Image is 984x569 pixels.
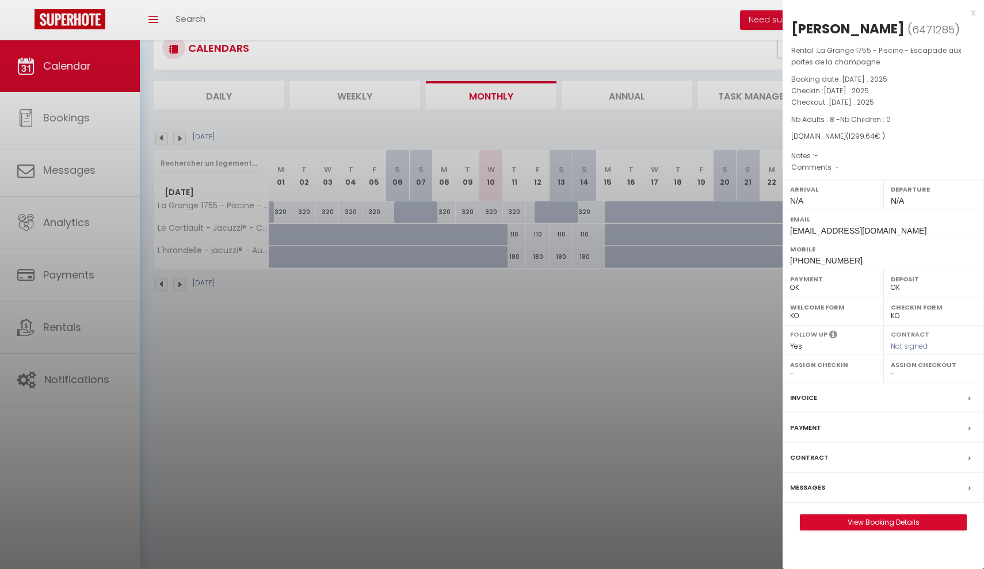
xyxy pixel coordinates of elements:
[907,21,960,37] span: ( )
[783,6,975,20] div: x
[790,482,825,494] label: Messages
[835,162,839,172] span: -
[891,184,977,195] label: Departure
[790,226,926,235] span: [EMAIL_ADDRESS][DOMAIN_NAME]
[891,301,977,313] label: Checkin form
[791,162,975,173] p: Comments :
[790,243,977,255] label: Mobile
[791,150,975,162] p: Notes :
[790,392,817,404] label: Invoice
[791,74,975,85] p: Booking date :
[800,514,967,530] button: View Booking Details
[846,131,885,141] span: ( € )
[790,213,977,225] label: Email
[842,74,887,84] span: [DATE] . 2025
[912,22,955,37] span: 6471285
[840,114,891,124] span: Nb Children : 0
[791,45,962,67] span: La Grange 1755 - Piscine - Escapade aux portes de la champagne
[790,256,863,265] span: [PHONE_NUMBER]
[791,131,975,142] div: [DOMAIN_NAME]
[790,359,876,371] label: Assign Checkin
[891,359,977,371] label: Assign Checkout
[891,341,928,351] span: Not signed
[790,273,876,285] label: Payment
[790,330,827,339] label: Follow up
[9,5,44,39] button: Ouvrir le widget de chat LiveChat
[791,97,975,108] p: Checkout :
[849,131,875,141] span: 1299.64
[891,196,904,205] span: N/A
[800,515,966,530] a: View Booking Details
[791,85,975,97] p: Checkin :
[790,184,876,195] label: Arrival
[891,273,977,285] label: Deposit
[791,114,891,124] span: Nb Adults : 8 -
[823,86,869,96] span: [DATE] . 2025
[790,452,829,464] label: Contract
[829,97,874,107] span: [DATE] . 2025
[891,330,929,337] label: Contract
[791,20,905,38] div: [PERSON_NAME]
[791,45,975,68] p: Rental :
[829,330,837,342] i: Select YES if you want to send post-checkout messages sequences
[814,151,818,161] span: -
[790,301,876,313] label: Welcome form
[790,422,821,434] label: Payment
[790,196,803,205] span: N/A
